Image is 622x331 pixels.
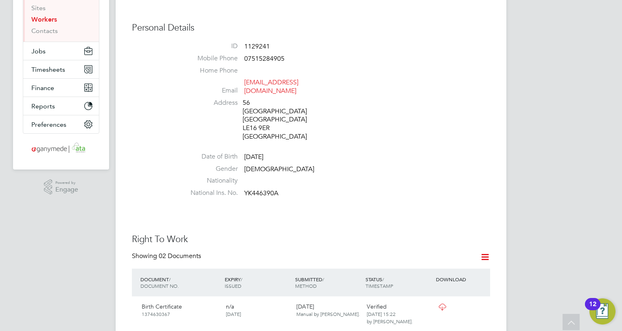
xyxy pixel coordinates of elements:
[181,86,238,95] label: Email
[293,300,364,321] div: [DATE]
[140,282,179,289] span: DOCUMENT NO.
[23,97,99,115] button: Reports
[169,276,171,282] span: /
[55,186,78,193] span: Engage
[138,300,223,321] div: Birth Certificate
[181,54,238,63] label: Mobile Phone
[223,272,293,293] div: EXPIRY
[31,15,57,23] a: Workers
[322,276,324,282] span: /
[293,272,364,293] div: SUBMITTED
[589,298,615,324] button: Open Resource Center, 12 new notifications
[55,179,78,186] span: Powered by
[159,252,201,260] span: 02 Documents
[367,318,413,324] span: by [PERSON_NAME].
[132,22,490,34] h3: Personal Details
[295,282,317,289] span: METHOD
[23,142,99,155] a: Go to home page
[367,311,396,317] span: [DATE] 15:22
[181,99,238,107] label: Address
[23,42,99,60] button: Jobs
[142,311,170,317] span: 1374630367
[132,252,203,260] div: Showing
[181,177,238,185] label: Nationality
[132,234,490,245] h3: Right To Work
[138,272,223,293] div: DOCUMENT
[23,60,99,78] button: Timesheets
[181,165,238,173] label: Gender
[382,276,384,282] span: /
[31,121,66,128] span: Preferences
[241,276,242,282] span: /
[367,303,387,310] span: Verified
[31,27,58,35] a: Contacts
[225,282,241,289] span: ISSUED
[181,189,238,197] label: National Ins. No.
[31,4,46,12] a: Sites
[181,152,238,161] label: Date of Birth
[31,47,46,55] span: Jobs
[364,272,434,293] div: STATUS
[589,304,596,315] div: 12
[244,42,270,51] span: 1129241
[23,115,99,133] button: Preferences
[31,66,65,73] span: Timesheets
[31,84,54,92] span: Finance
[44,179,79,195] a: Powered byEngage
[181,42,238,51] label: ID
[226,311,241,317] span: [DATE]
[244,78,298,95] a: [EMAIL_ADDRESS][DOMAIN_NAME]
[223,300,293,321] div: n/a
[434,272,490,287] div: DOWNLOAD
[23,79,99,97] button: Finance
[244,55,285,63] span: 07515284905
[244,165,314,173] span: [DEMOGRAPHIC_DATA]
[181,66,238,75] label: Home Phone
[243,99,320,141] div: 56 [GEOGRAPHIC_DATA] [GEOGRAPHIC_DATA] LE16 9ER [GEOGRAPHIC_DATA]
[31,102,55,110] span: Reports
[29,142,93,155] img: ganymedesolutions-logo-retina.png
[366,282,393,289] span: TIMESTAMP
[244,189,278,197] span: YK446390A
[296,311,360,317] span: Manual by [PERSON_NAME].
[244,153,263,161] span: [DATE]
